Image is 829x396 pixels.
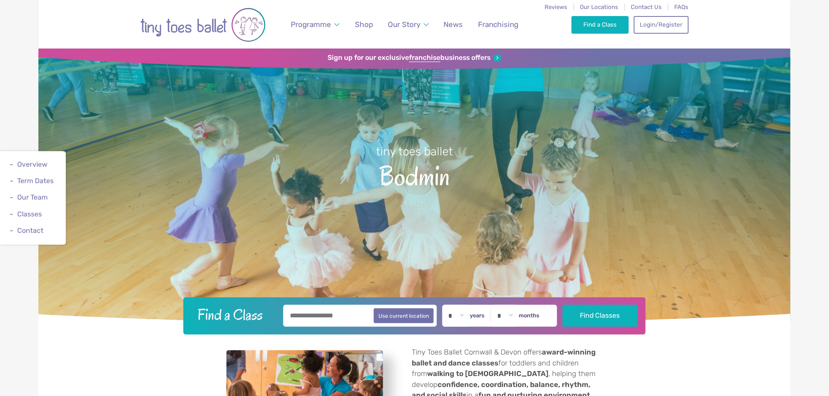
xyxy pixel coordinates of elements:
a: Login/Register [634,16,689,33]
a: Find a Class [572,16,629,33]
span: News [444,20,463,29]
strong: franchise [409,54,440,62]
small: tiny toes ballet [376,145,453,158]
a: Shop [351,15,377,34]
a: FAQs [675,4,689,11]
a: Our Team [17,194,48,202]
button: Use current location [374,308,434,323]
button: Find Classes [563,305,638,327]
a: Sign up for our exclusivefranchisebusiness offers [328,54,501,62]
h2: Find a Class [191,305,278,324]
span: Programme [291,20,331,29]
img: tiny toes ballet [140,5,266,45]
span: Franchising [478,20,518,29]
a: Term Dates [17,177,54,185]
a: Our Locations [580,4,619,11]
span: Bodmin [52,159,777,191]
a: Contact [17,227,43,234]
a: Overview [17,160,47,168]
a: Programme [287,15,343,34]
a: Contact Us [631,4,662,11]
span: Our Story [388,20,420,29]
label: years [470,312,485,319]
a: Reviews [545,4,568,11]
strong: walking to [DEMOGRAPHIC_DATA] [427,369,548,378]
a: News [440,15,467,34]
a: Classes [17,210,42,218]
strong: award-winning ballet and dance classes [412,348,596,367]
label: months [519,312,539,319]
a: Our Story [384,15,433,34]
span: Shop [355,20,373,29]
a: Franchising [474,15,522,34]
